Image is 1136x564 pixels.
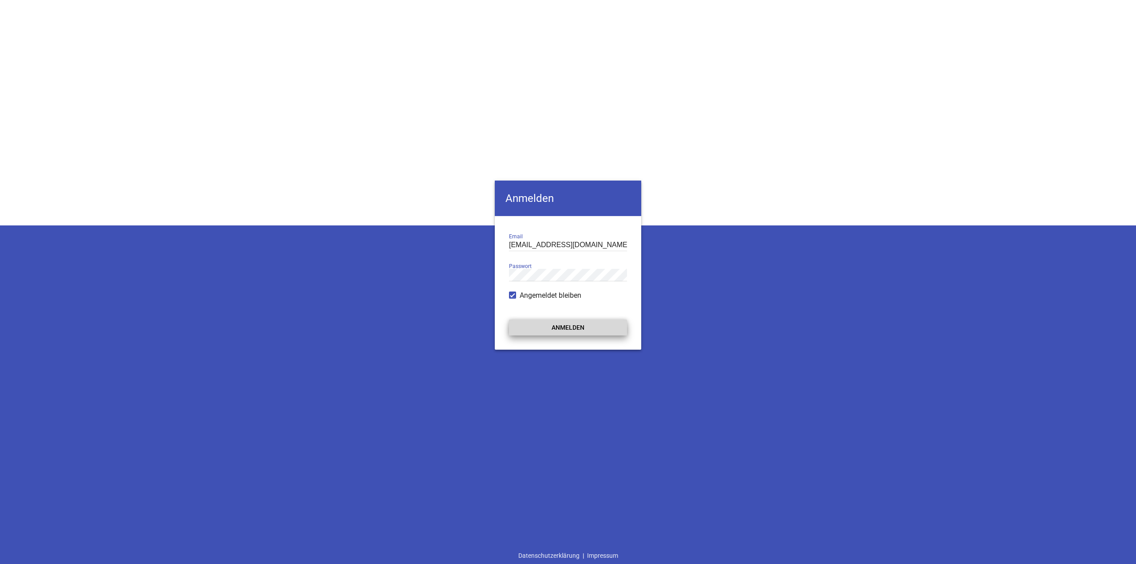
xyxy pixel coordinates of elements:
div: | [515,547,621,564]
span: Angemeldet bleiben [520,290,581,301]
h4: Anmelden [495,181,641,216]
button: Anmelden [509,319,627,335]
a: Impressum [584,547,621,564]
a: Datenschutzerklärung [515,547,583,564]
